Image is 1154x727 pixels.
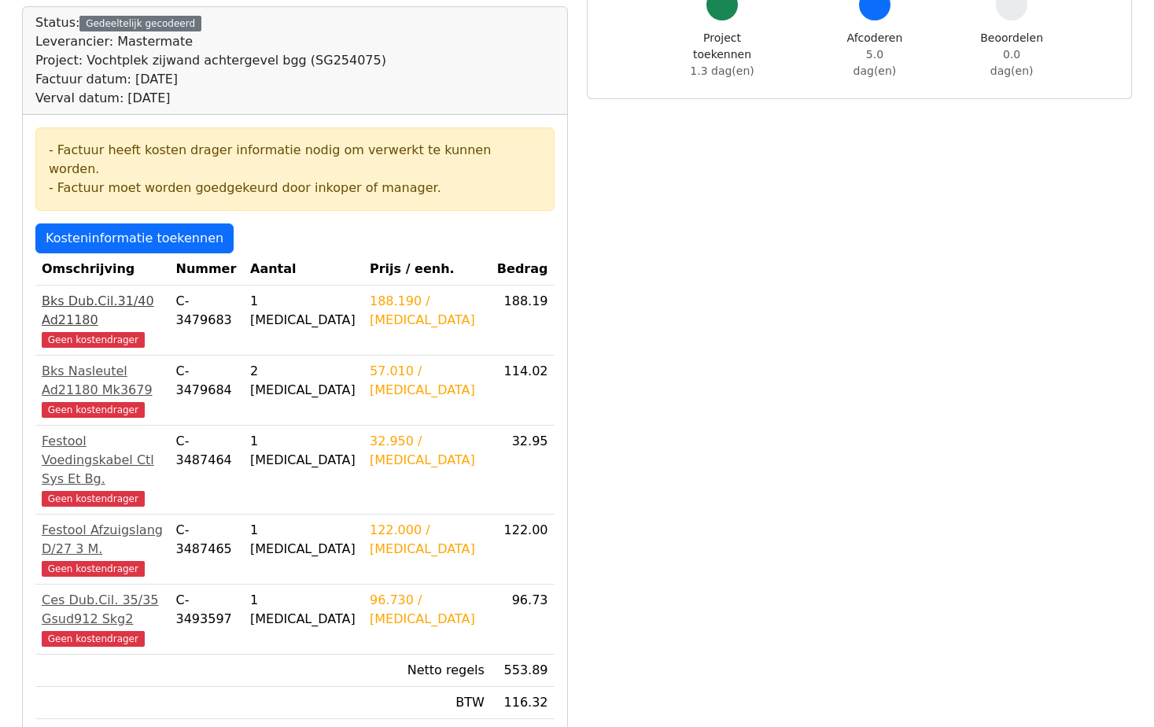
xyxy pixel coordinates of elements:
div: Verval datum: [DATE] [35,89,386,108]
div: Afcoderen [845,30,905,79]
td: 32.95 [491,426,555,515]
th: Prijs / eenh. [363,253,491,286]
div: 2 [MEDICAL_DATA] [250,362,357,400]
div: 1 [MEDICAL_DATA] [250,292,357,330]
div: 1 [MEDICAL_DATA] [250,591,357,629]
div: Project: Vochtplek zijwand achtergevel bgg (SG254075) [35,51,386,70]
td: Netto regels [363,655,491,687]
td: C-3487465 [169,515,244,585]
div: 1 [MEDICAL_DATA] [250,432,357,470]
div: 188.190 / [MEDICAL_DATA] [370,292,485,330]
td: 122.00 [491,515,555,585]
a: Kosteninformatie toekennen [35,223,234,253]
a: Festool Afzuigslang D/27 3 M.Geen kostendrager [42,521,163,578]
div: Bks Dub.Cil.31/40 Ad21180 [42,292,163,330]
td: C-3493597 [169,585,244,655]
td: BTW [363,687,491,719]
th: Aantal [244,253,363,286]
div: Beoordelen [980,30,1043,79]
div: Gedeeltelijk gecodeerd [79,16,201,31]
td: 188.19 [491,286,555,356]
div: 32.950 / [MEDICAL_DATA] [370,432,485,470]
div: Ces Dub.Cil. 35/35 Gsud912 Skg2 [42,591,163,629]
div: - Factuur moet worden goedgekeurd door inkoper of manager. [49,179,541,197]
span: Geen kostendrager [42,332,145,348]
td: C-3479684 [169,356,244,426]
td: 96.73 [491,585,555,655]
td: 116.32 [491,687,555,719]
td: 114.02 [491,356,555,426]
div: Project toekennen [676,30,769,79]
span: Geen kostendrager [42,561,145,577]
div: 57.010 / [MEDICAL_DATA] [370,362,485,400]
a: Bks Dub.Cil.31/40 Ad21180Geen kostendrager [42,292,163,349]
div: 96.730 / [MEDICAL_DATA] [370,591,485,629]
div: Festool Voedingskabel Ctl Sys Et Bg. [42,432,163,489]
th: Nummer [169,253,244,286]
th: Omschrijving [35,253,169,286]
div: 1 [MEDICAL_DATA] [250,521,357,559]
div: Leverancier: Mastermate [35,32,386,51]
div: - Factuur heeft kosten drager informatie nodig om verwerkt te kunnen worden. [49,141,541,179]
span: Geen kostendrager [42,491,145,507]
div: 122.000 / [MEDICAL_DATA] [370,521,485,559]
td: C-3487464 [169,426,244,515]
td: 553.89 [491,655,555,687]
a: Festool Voedingskabel Ctl Sys Et Bg.Geen kostendrager [42,432,163,507]
div: Festool Afzuigslang D/27 3 M. [42,521,163,559]
span: 0.0 dag(en) [990,48,1034,77]
td: C-3479683 [169,286,244,356]
a: Bks Nasleutel Ad21180 Mk3679Geen kostendrager [42,362,163,419]
a: Ces Dub.Cil. 35/35 Gsud912 Skg2Geen kostendrager [42,591,163,648]
span: 1.3 dag(en) [690,65,754,77]
th: Bedrag [491,253,555,286]
span: 5.0 dag(en) [854,48,897,77]
span: Geen kostendrager [42,631,145,647]
div: Status: [35,13,386,108]
div: Bks Nasleutel Ad21180 Mk3679 [42,362,163,400]
span: Geen kostendrager [42,402,145,418]
div: Factuur datum: [DATE] [35,70,386,89]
